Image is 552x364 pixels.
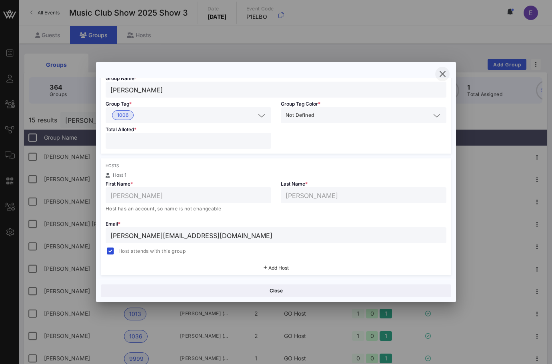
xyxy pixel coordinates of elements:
[268,265,289,271] span: Add Host
[118,247,186,255] span: Host attends with this group
[106,163,446,168] div: Hosts
[106,221,120,227] span: Email
[106,101,132,107] span: Group Tag
[106,107,271,123] div: 1006
[264,266,289,270] button: Add Host
[106,181,133,187] span: First Name
[101,284,451,297] button: Close
[286,111,314,119] span: Not Defined
[106,126,136,132] span: Total Alloted
[117,111,128,120] span: 1006
[106,75,137,81] span: Group Name
[281,181,308,187] span: Last Name
[106,206,221,212] span: Host has an account, so name is not changeable
[281,101,320,107] span: Group Tag Color
[281,107,446,123] div: Not Defined
[113,172,126,178] span: Host 1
